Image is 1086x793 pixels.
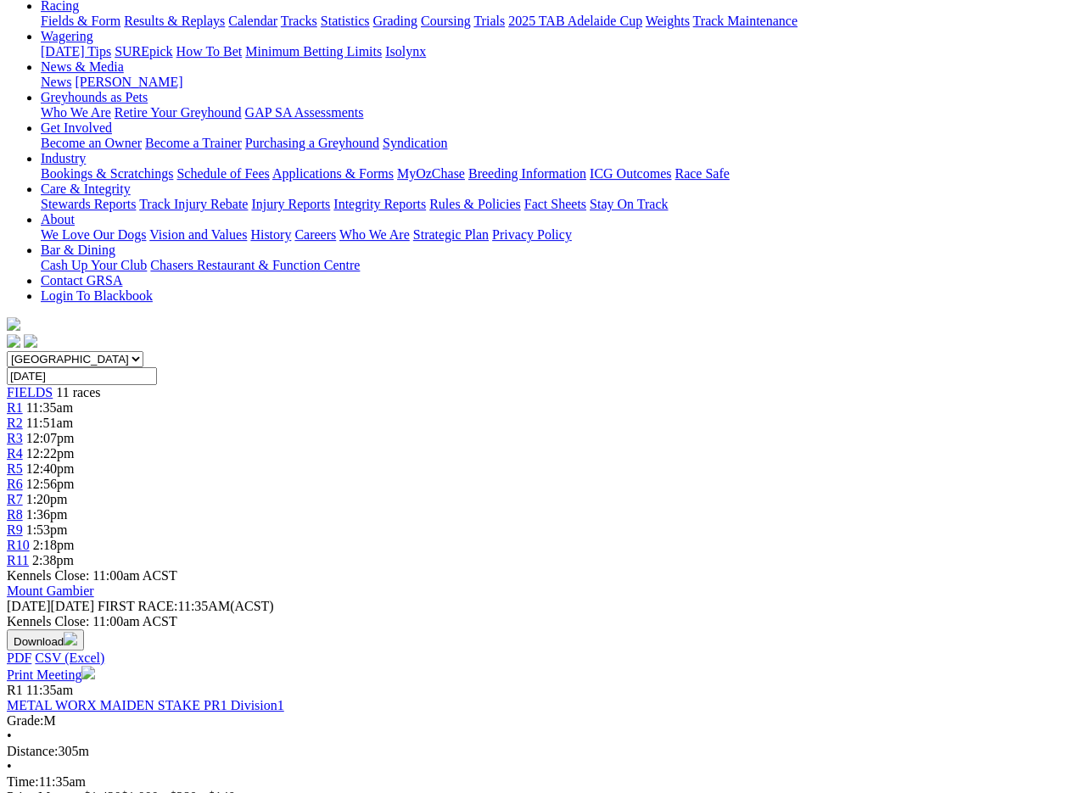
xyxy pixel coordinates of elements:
[7,729,12,743] span: •
[115,105,242,120] a: Retire Your Greyhound
[64,632,77,645] img: download.svg
[41,75,1079,90] div: News & Media
[56,385,100,399] span: 11 races
[590,197,668,211] a: Stay On Track
[7,492,23,506] span: R7
[41,44,111,59] a: [DATE] Tips
[41,166,1079,181] div: Industry
[7,367,157,385] input: Select date
[250,227,291,242] a: History
[33,538,75,552] span: 2:18pm
[385,44,426,59] a: Isolynx
[41,258,1079,273] div: Bar & Dining
[7,431,23,445] a: R3
[7,522,23,537] a: R9
[7,446,23,461] a: R4
[176,166,269,181] a: Schedule of Fees
[7,538,30,552] a: R10
[35,651,104,665] a: CSV (Excel)
[41,59,124,74] a: News & Media
[693,14,798,28] a: Track Maintenance
[7,667,95,682] a: Print Meeting
[41,197,1079,212] div: Care & Integrity
[41,181,131,196] a: Care & Integrity
[7,553,29,567] a: R11
[339,227,410,242] a: Who We Are
[7,629,84,651] button: Download
[41,29,93,43] a: Wagering
[26,507,68,522] span: 1:36pm
[7,651,1079,666] div: Download
[81,666,95,679] img: printer.svg
[41,227,146,242] a: We Love Our Dogs
[7,759,12,773] span: •
[150,258,360,272] a: Chasers Restaurant & Function Centre
[41,288,153,303] a: Login To Blackbook
[41,136,1079,151] div: Get Involved
[26,446,75,461] span: 12:22pm
[508,14,642,28] a: 2025 TAB Adelaide Cup
[7,744,1079,759] div: 305m
[124,14,225,28] a: Results & Replays
[149,227,247,242] a: Vision and Values
[7,584,94,598] a: Mount Gambier
[41,136,142,150] a: Become an Owner
[7,599,51,613] span: [DATE]
[7,416,23,430] a: R2
[115,44,172,59] a: SUREpick
[7,334,20,348] img: facebook.svg
[75,75,182,89] a: [PERSON_NAME]
[26,400,73,415] span: 11:35am
[26,477,75,491] span: 12:56pm
[26,461,75,476] span: 12:40pm
[41,75,71,89] a: News
[245,105,364,120] a: GAP SA Assessments
[492,227,572,242] a: Privacy Policy
[429,197,521,211] a: Rules & Policies
[41,273,122,288] a: Contact GRSA
[397,166,465,181] a: MyOzChase
[7,400,23,415] span: R1
[7,774,1079,790] div: 11:35am
[139,197,248,211] a: Track Injury Rebate
[524,197,586,211] a: Fact Sheets
[41,14,120,28] a: Fields & Form
[7,317,20,331] img: logo-grsa-white.png
[145,136,242,150] a: Become a Trainer
[26,492,68,506] span: 1:20pm
[7,599,94,613] span: [DATE]
[26,416,73,430] span: 11:51am
[176,44,243,59] a: How To Bet
[7,698,284,712] a: METAL WORX MAIDEN STAKE PR1 Division1
[7,744,58,758] span: Distance:
[7,385,53,399] a: FIELDS
[321,14,370,28] a: Statistics
[245,44,382,59] a: Minimum Betting Limits
[24,334,37,348] img: twitter.svg
[98,599,274,613] span: 11:35AM(ACST)
[245,136,379,150] a: Purchasing a Greyhound
[272,166,394,181] a: Applications & Forms
[26,522,68,537] span: 1:53pm
[383,136,447,150] a: Syndication
[41,212,75,226] a: About
[228,14,277,28] a: Calendar
[7,614,1079,629] div: Kennels Close: 11:00am ACST
[421,14,471,28] a: Coursing
[7,507,23,522] a: R8
[281,14,317,28] a: Tracks
[7,461,23,476] a: R5
[41,90,148,104] a: Greyhounds as Pets
[41,14,1079,29] div: Racing
[7,477,23,491] a: R6
[251,197,330,211] a: Injury Reports
[41,105,111,120] a: Who We Are
[646,14,690,28] a: Weights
